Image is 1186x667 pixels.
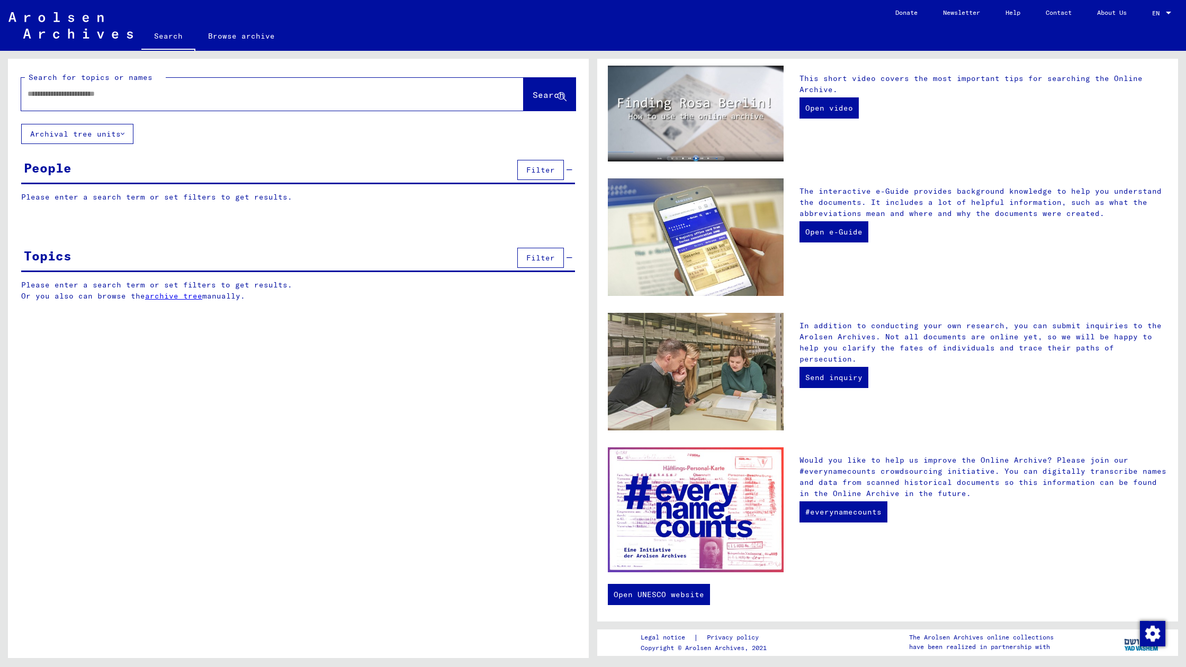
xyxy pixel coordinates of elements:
a: #everynamecounts [799,501,887,522]
img: Zustimmung ändern [1140,621,1165,646]
p: This short video covers the most important tips for searching the Online Archive. [799,73,1167,95]
button: Search [524,78,576,111]
button: Filter [517,248,564,268]
a: Send inquiry [799,367,868,388]
span: Filter [526,253,555,263]
img: yv_logo.png [1122,629,1162,655]
img: Arolsen_neg.svg [8,12,133,39]
mat-select-trigger: EN [1152,9,1160,17]
p: The Arolsen Archives online collections [909,633,1054,642]
div: People [24,158,71,177]
img: enc.jpg [608,447,784,573]
img: inquiries.jpg [608,313,784,430]
a: Privacy policy [698,632,771,643]
a: Browse archive [195,23,287,49]
p: Copyright © Arolsen Archives, 2021 [641,643,771,653]
p: Would you like to help us improve the Online Archive? Please join our #everynamecounts crowdsourc... [799,455,1167,499]
p: In addition to conducting your own research, you can submit inquiries to the Arolsen Archives. No... [799,320,1167,365]
div: | [641,632,771,643]
img: eguide.jpg [608,178,784,296]
a: Open UNESCO website [608,584,710,605]
span: Search [533,89,564,100]
p: Please enter a search term or set filters to get results. Or you also can browse the manually. [21,280,576,302]
a: Legal notice [641,632,694,643]
mat-label: Search for topics or names [29,73,152,82]
a: Search [141,23,195,51]
img: video.jpg [608,66,784,161]
span: Filter [526,165,555,175]
a: archive tree [145,291,202,301]
p: Please enter a search term or set filters to get results. [21,192,575,203]
p: The interactive e-Guide provides background knowledge to help you understand the documents. It in... [799,186,1167,219]
a: Open e-Guide [799,221,868,242]
button: Archival tree units [21,124,133,144]
button: Filter [517,160,564,180]
div: Topics [24,246,71,265]
a: Open video [799,97,859,119]
p: have been realized in partnership with [909,642,1054,652]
